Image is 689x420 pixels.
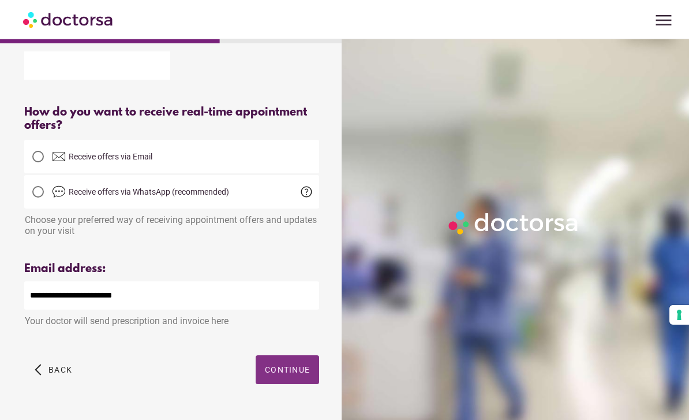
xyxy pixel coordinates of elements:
[299,185,313,199] span: help
[69,187,229,196] span: Receive offers via WhatsApp (recommended)
[669,305,689,325] button: Your consent preferences for tracking technologies
[445,207,583,238] img: Logo-Doctorsa-trans-White-partial-flat.png
[48,365,72,374] span: Back
[256,355,319,384] button: Continue
[24,209,319,236] div: Choose your preferred way of receiving appointment offers and updates on your visit
[52,150,66,163] img: email
[24,310,319,326] div: Your doctor will send prescription and invoice here
[653,9,675,31] span: menu
[69,152,152,161] span: Receive offers via Email
[23,6,114,32] img: Doctorsa.com
[52,185,66,199] img: chat
[30,355,77,384] button: arrow_back_ios Back
[24,106,319,132] div: How do you want to receive real-time appointment offers?
[24,262,319,276] div: Email address:
[265,365,310,374] span: Continue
